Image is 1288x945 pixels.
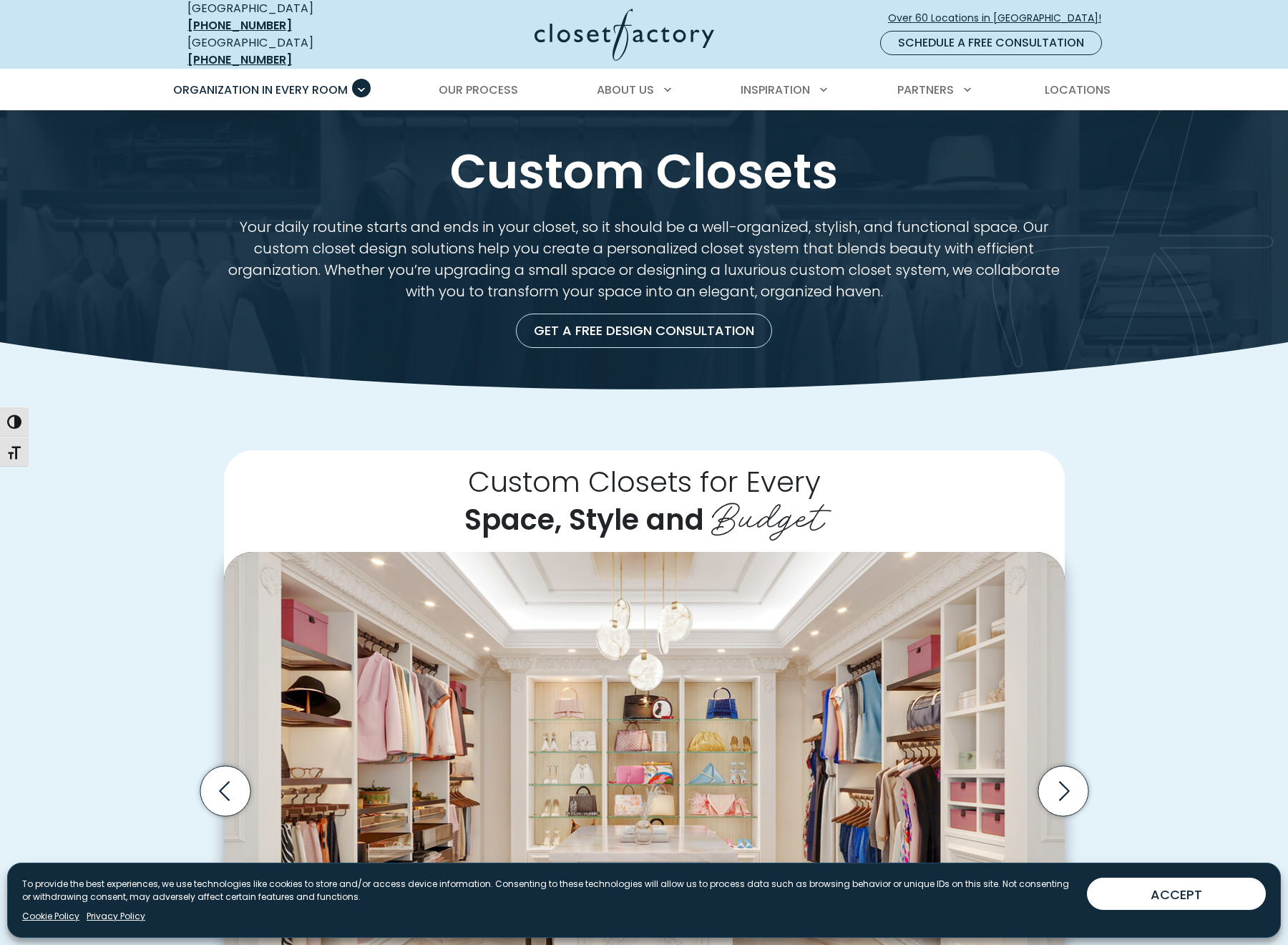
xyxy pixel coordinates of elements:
[195,760,256,822] button: Previous slide
[468,462,821,502] span: Custom Closets for Every
[173,82,348,98] span: Organization in Every Room
[187,34,395,69] div: [GEOGRAPHIC_DATA]
[888,11,1113,26] span: Over 60 Locations in [GEOGRAPHIC_DATA]!
[22,878,1075,903] p: To provide the best experiences, we use technologies like cookies to store and/or access device i...
[711,485,824,542] span: Budget
[880,31,1102,55] a: Schedule a Free Consultation
[887,6,1113,31] a: Over 60 Locations in [GEOGRAPHIC_DATA]!
[187,17,292,34] a: [PHONE_NUMBER]
[185,145,1103,199] h1: Custom Closets
[516,314,772,348] a: Get a Free Design Consultation
[1045,82,1111,98] span: Locations
[1033,760,1094,822] button: Next slide
[897,82,954,98] span: Partners
[22,910,79,923] a: Cookie Policy
[535,9,714,61] img: Closet Factory Logo
[1087,878,1266,910] button: ACCEPT
[464,500,704,540] span: Space, Style and
[224,216,1065,302] p: Your daily routine starts and ends in your closet, so it should be a well-organized, stylish, and...
[741,82,810,98] span: Inspiration
[87,910,145,923] a: Privacy Policy
[439,82,518,98] span: Our Process
[597,82,654,98] span: About Us
[187,52,292,68] a: [PHONE_NUMBER]
[163,70,1125,110] nav: Primary Menu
